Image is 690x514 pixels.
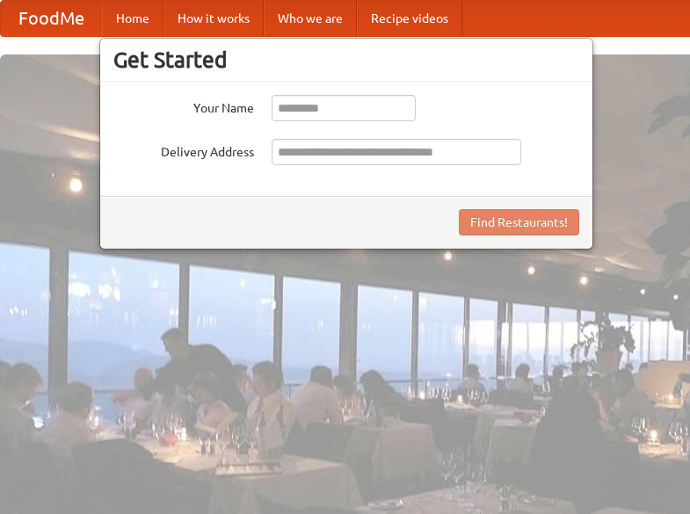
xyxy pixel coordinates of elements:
[357,1,462,36] a: Recipe videos
[1,1,102,36] a: FoodMe
[113,47,579,73] h3: Get Started
[264,1,357,36] a: Who we are
[113,95,254,117] label: Your Name
[459,209,579,235] button: Find Restaurants!
[113,139,254,161] label: Delivery Address
[102,1,163,36] a: Home
[163,1,264,36] a: How it works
